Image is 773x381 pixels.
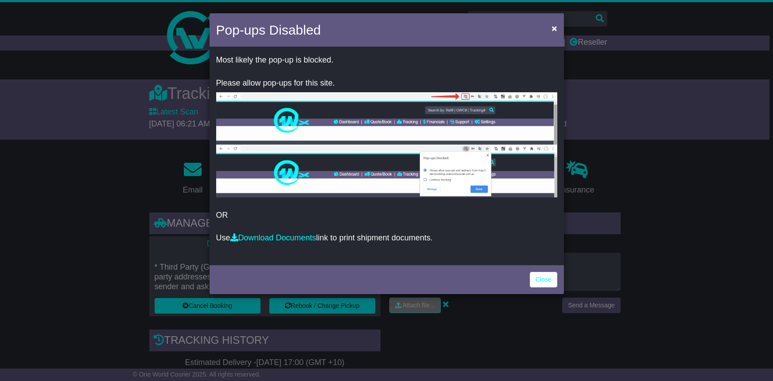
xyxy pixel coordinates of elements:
[547,19,561,37] button: Close
[216,145,557,197] img: allow-popup-2.png
[216,233,557,243] p: Use link to print shipment documents.
[216,20,321,40] h4: Pop-ups Disabled
[552,23,557,33] span: ×
[216,79,557,88] p: Please allow pop-ups for this site.
[230,233,316,242] a: Download Documents
[216,92,557,145] img: allow-popup-1.png
[216,55,557,65] p: Most likely the pop-up is blocked.
[530,272,557,287] a: Close
[210,49,564,263] div: OR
